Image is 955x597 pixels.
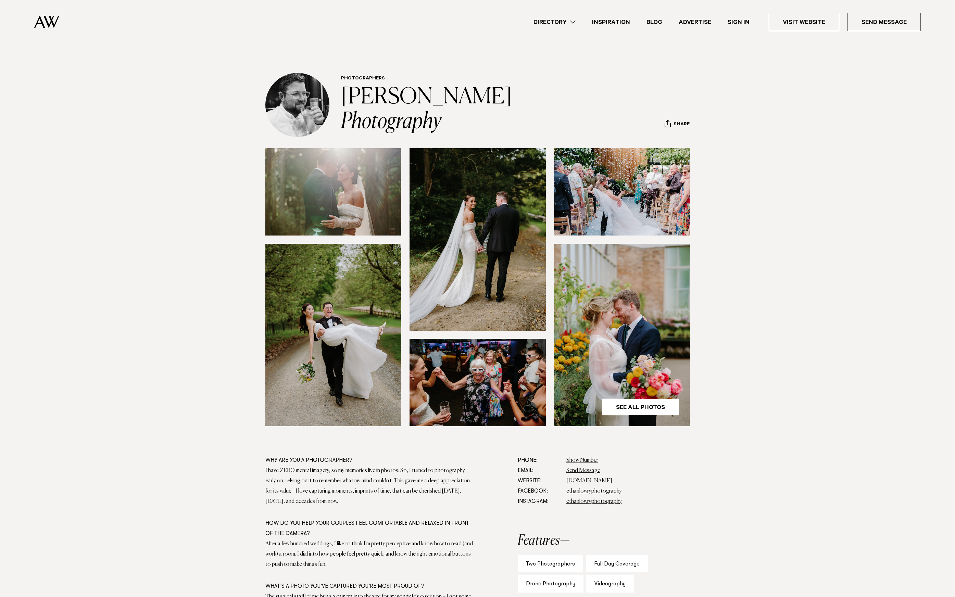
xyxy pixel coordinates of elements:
[518,555,583,573] div: Two Photographers
[566,478,612,484] a: [DOMAIN_NAME]
[638,17,670,27] a: Blog
[566,458,598,463] a: Show Number
[525,17,584,27] a: Directory
[769,13,839,31] a: Visit Website
[265,581,474,592] div: What’s a photo you’ve captured you’re most proud of?
[602,399,679,415] a: See All Photos
[265,455,474,466] div: Why are you a photographer?
[518,466,561,476] dt: Email:
[341,86,515,133] a: [PERSON_NAME] Photography
[847,13,921,31] a: Send Message
[566,499,622,504] a: ethanlowryphotography
[518,486,561,496] dt: Facebook:
[518,575,583,593] div: Drone Photography
[586,575,634,593] div: Videography
[566,468,600,473] a: Send Message
[341,76,385,81] a: Photographers
[265,466,474,507] div: I have ZERO mental imagery, so my memories live in photos. So, I turned to photography early on, ...
[265,518,474,539] div: How do you help your couples feel comfortable and relaxed in front of the camera?
[719,17,758,27] a: Sign In
[518,476,561,486] dt: Website:
[674,122,690,128] span: Share
[265,73,329,137] img: Profile Avatar
[34,15,59,28] img: Auckland Weddings Logo
[586,555,648,573] div: Full Day Coverage
[664,119,690,130] button: Share
[518,496,561,507] dt: Instagram:
[670,17,719,27] a: Advertise
[518,534,690,548] h2: Features
[265,539,474,570] div: After a few hundred weddings, I like to think I'm pretty perceptive and know how to read (and wor...
[584,17,638,27] a: Inspiration
[566,488,622,494] a: ethanlowryphotography
[518,455,561,466] dt: Phone:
